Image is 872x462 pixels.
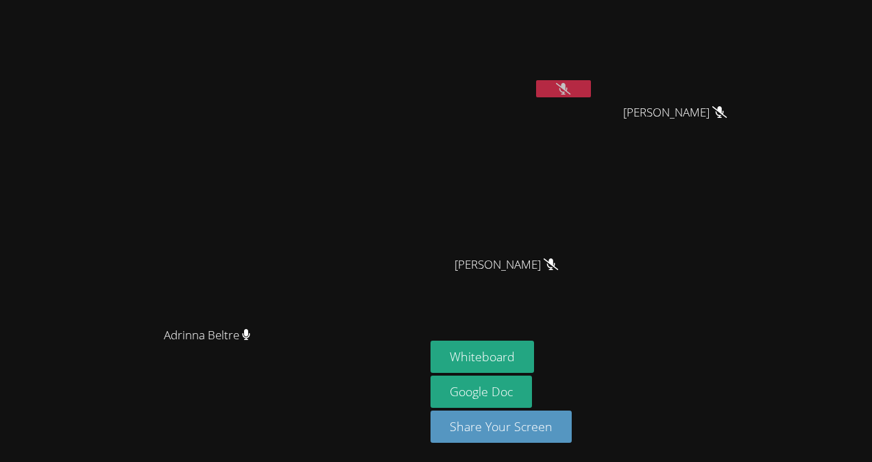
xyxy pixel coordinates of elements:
[455,255,558,275] span: [PERSON_NAME]
[623,103,727,123] span: [PERSON_NAME]
[431,411,572,443] button: Share Your Screen
[431,341,534,373] button: Whiteboard
[164,326,251,345] span: Adrinna Beltre
[431,376,532,408] a: Google Doc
